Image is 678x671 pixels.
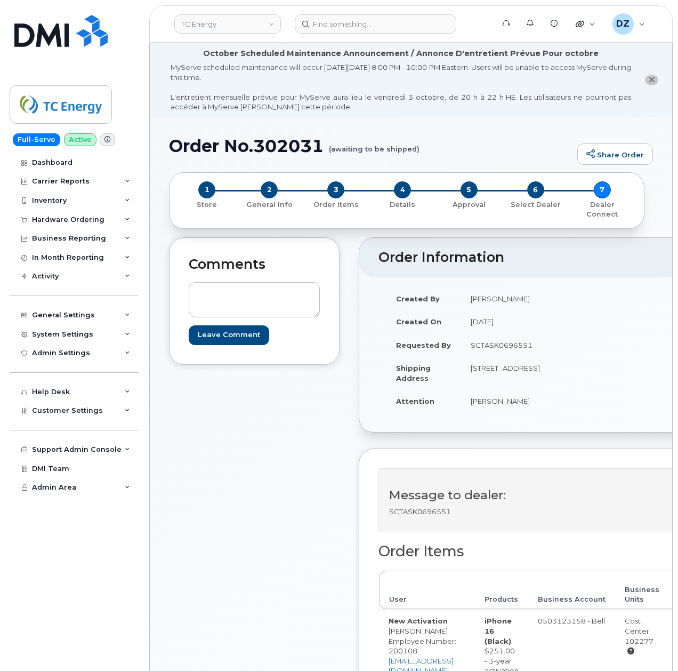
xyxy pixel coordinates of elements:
[189,325,269,345] input: Leave Comment
[178,198,236,210] a: 1 Store
[502,198,569,210] a: 6 Select Dealer
[645,75,658,86] button: close notification
[369,198,436,210] a: 4 Details
[396,341,451,349] strong: Requested By
[396,294,440,303] strong: Created By
[461,389,550,413] td: [PERSON_NAME]
[615,571,669,610] th: Business Units
[389,637,456,656] span: Employee Number: 200108
[307,200,365,210] p: Order Items
[461,333,550,357] td: SCTASK0696551
[240,200,298,210] p: General Info
[394,181,411,198] span: 4
[303,198,369,210] a: 3 Order Items
[198,181,215,198] span: 1
[440,200,498,210] p: Approval
[189,257,320,272] h2: Comments
[396,364,431,382] strong: Shipping Address
[396,317,441,326] strong: Created On
[203,48,599,59] div: October Scheduled Maintenance Announcement / Annonce D'entretient Prévue Pour octobre
[485,617,512,645] strong: iPhone 16 (Black)
[261,181,278,198] span: 2
[577,143,653,165] a: Share Order
[169,137,572,155] h1: Order No.302031
[396,397,434,405] strong: Attention
[327,181,344,198] span: 3
[182,200,232,210] p: Store
[461,356,550,389] td: [STREET_ADDRESS]
[461,310,550,333] td: [DATE]
[389,617,448,625] strong: New Activation
[527,181,544,198] span: 6
[625,616,659,656] div: Cost Center: 102277
[461,287,550,310] td: [PERSON_NAME]
[171,62,631,112] div: MyServe scheduled maintenance will occur [DATE][DATE] 8:00 PM - 10:00 PM Eastern. Users will be u...
[374,200,432,210] p: Details
[236,198,303,210] a: 2 General Info
[475,571,528,610] th: Products
[506,200,564,210] p: Select Dealer
[435,198,502,210] a: 5 Approval
[379,571,475,610] th: User
[461,181,478,198] span: 5
[528,571,615,610] th: Business Account
[329,137,419,153] small: (awaiting to be shipped)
